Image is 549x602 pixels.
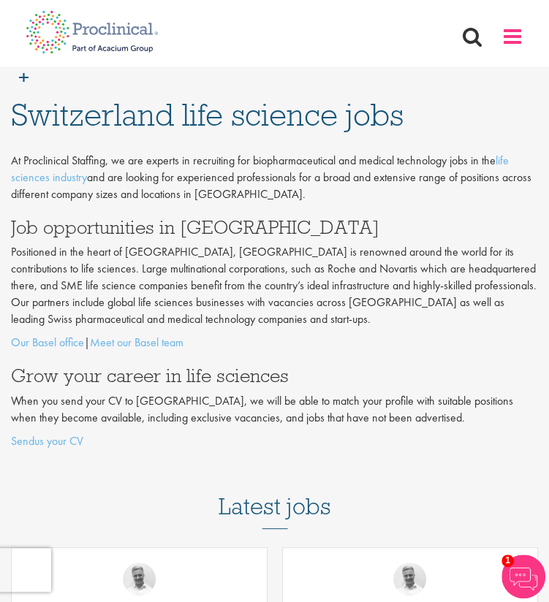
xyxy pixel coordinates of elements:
span: Switzerland life science jobs [11,95,404,134]
p: At Proclinical Staffing, we are experts in recruiting for biopharmaceutical and medical technolog... [11,153,538,203]
img: Joshua Bye [393,563,426,595]
img: Chatbot [501,555,545,598]
a: life sciences industry [11,153,509,185]
p: When you send your CV to [GEOGRAPHIC_DATA], we will be able to match your profile with suitable p... [11,393,538,427]
h3: Job opportunities in [GEOGRAPHIC_DATA] [11,218,538,237]
p: | [11,335,538,351]
a: Meet our Basel team [90,335,183,350]
img: Joshua Bye [123,563,156,595]
a: Our Basel office [11,335,84,350]
span: 1 [501,555,514,567]
a: Sendus your CV [11,433,83,449]
h3: Latest jobs [219,457,331,529]
p: Positioned in the heart of [GEOGRAPHIC_DATA], [GEOGRAPHIC_DATA] is renowned around the world for ... [11,244,538,327]
h3: Grow your career in life sciences [11,366,538,385]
